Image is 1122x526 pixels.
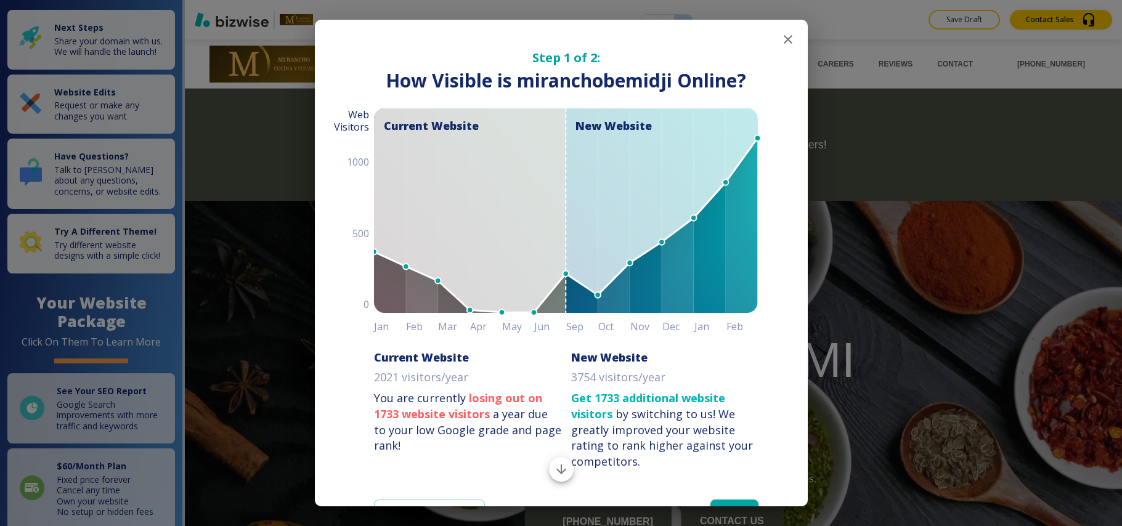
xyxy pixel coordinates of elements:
div: We greatly improved your website rating to rank higher against your competitors. [571,407,753,469]
h6: Jan [694,318,726,335]
p: 3754 visitors/year [571,370,665,386]
h6: Dec [662,318,694,335]
h6: Nov [630,318,662,335]
button: Scroll to bottom [549,457,574,482]
h6: New Website [571,350,648,365]
h6: Mar [438,318,470,335]
h6: Current Website [374,350,469,365]
p: by switching to us! [571,390,758,470]
strong: losing out on 1733 website visitors [374,390,542,421]
button: Next [710,500,758,525]
h6: May [502,318,534,335]
h6: Feb [726,318,758,335]
h6: Jun [534,318,566,335]
p: You are currently a year due to your low Google grade and page rank! [374,390,561,454]
p: 2021 visitors/year [374,370,468,386]
h6: Apr [470,318,502,335]
h6: Jan [374,318,406,335]
strong: Get 1733 additional website visitors [571,390,725,421]
h6: Sep [566,318,598,335]
h6: Oct [598,318,630,335]
h6: Feb [406,318,438,335]
a: View Graph Details [374,500,485,525]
